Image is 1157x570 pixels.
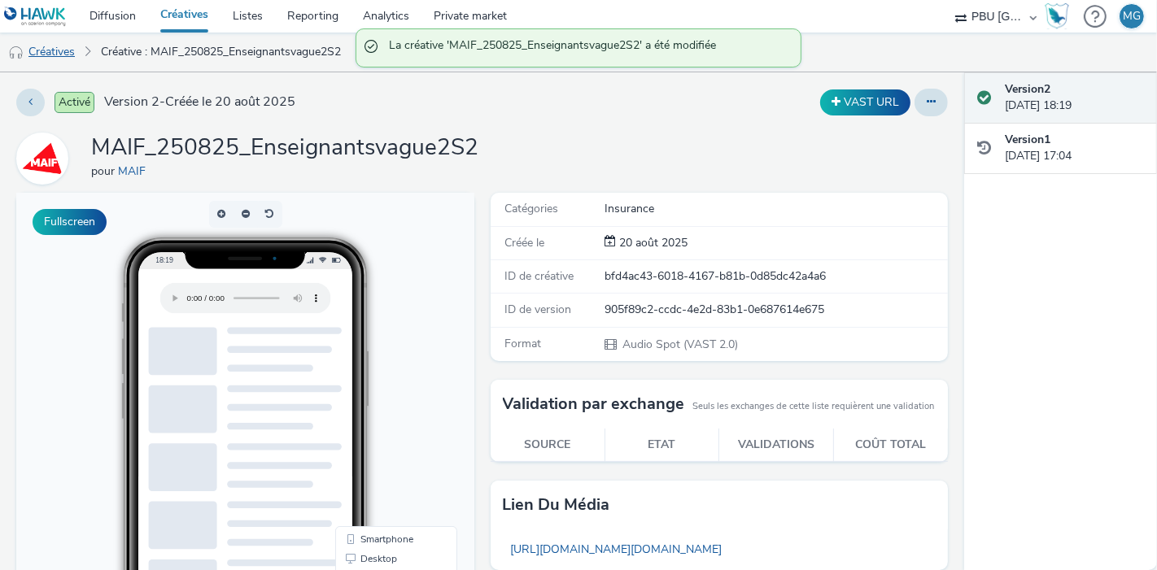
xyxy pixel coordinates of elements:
[505,235,545,250] span: Créée le
[93,33,349,72] a: Créative : MAIF_250825_Enseignantsvague2S2
[616,235,688,250] span: 20 août 2025
[91,133,478,163] h1: MAIF_250825_Enseignantsvague2S2
[816,89,915,115] div: Dupliquer la créative en un VAST URL
[322,376,438,395] li: QR Code
[693,400,935,413] small: Seuls les exchanges de cette liste requièrent une validation
[616,235,688,251] div: Création 20 août 2025, 17:04
[322,337,438,356] li: Smartphone
[33,209,107,235] button: Fullscreen
[820,89,910,115] button: VAST URL
[139,63,157,72] span: 18:19
[833,429,948,462] th: Coût total
[621,337,738,352] span: Audio Spot (VAST 2.0)
[1045,3,1076,29] a: Hawk Academy
[505,268,574,284] span: ID de créative
[605,429,719,462] th: Etat
[1005,81,1144,115] div: [DATE] 18:19
[505,302,572,317] span: ID de version
[389,37,784,59] span: La créative 'MAIF_250825_Enseignantsvague2S2' a été modifiée
[1005,132,1144,165] div: [DATE] 17:04
[55,92,94,113] span: Activé
[505,201,559,216] span: Catégories
[719,429,834,462] th: Validations
[503,493,610,517] h3: Lien du média
[8,45,24,61] img: audio
[605,201,946,217] div: Insurance
[322,356,438,376] li: Desktop
[505,336,542,351] span: Format
[91,163,118,179] span: pour
[104,93,295,111] span: Version 2 - Créée le 20 août 2025
[605,302,946,318] div: 905f89c2-ccdc-4e2d-83b1-0e687614e675
[503,392,685,416] h3: Validation par exchange
[1045,3,1069,29] img: Hawk Academy
[503,533,731,565] a: [URL][DOMAIN_NAME][DOMAIN_NAME]
[491,429,605,462] th: Source
[1005,81,1050,97] strong: Version 2
[1123,4,1141,28] div: MG
[344,381,383,390] span: QR Code
[605,268,946,285] div: bfd4ac43-6018-4167-b81b-0d85dc42a4a6
[4,7,67,27] img: undefined Logo
[344,361,381,371] span: Desktop
[16,150,75,166] a: MAIF
[118,163,152,179] a: MAIF
[344,342,397,351] span: Smartphone
[1005,132,1050,147] strong: Version 1
[19,135,66,182] img: MAIF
